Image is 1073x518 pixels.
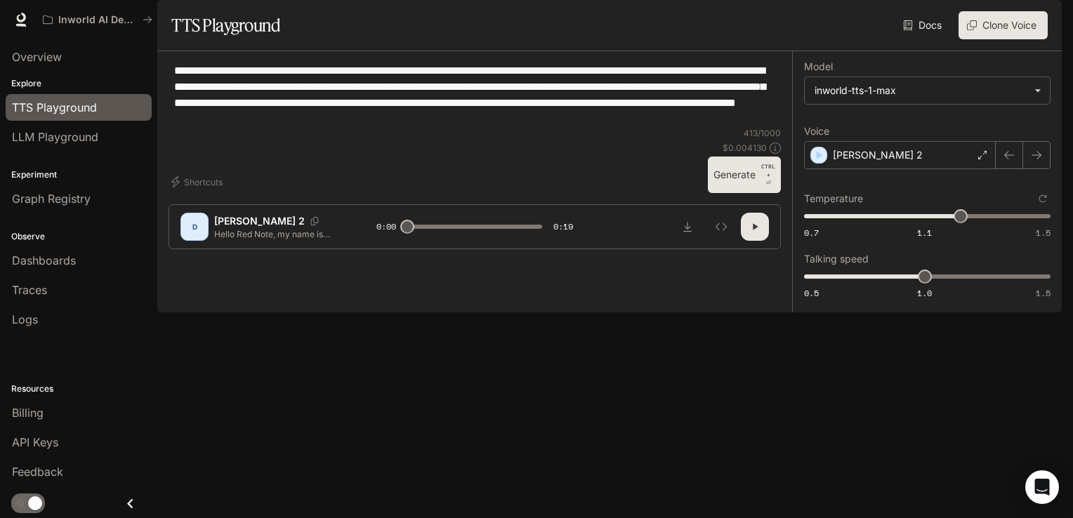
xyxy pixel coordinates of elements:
div: inworld-tts-1-max [815,84,1027,98]
p: Model [804,62,833,72]
button: Clone Voice [959,11,1048,39]
span: 0.5 [804,287,819,299]
div: inworld-tts-1-max [805,77,1050,104]
span: 1.5 [1036,227,1051,239]
button: Shortcuts [169,171,228,193]
button: All workspaces [37,6,159,34]
p: [PERSON_NAME] 2 [833,148,923,162]
button: GenerateCTRL +⏎ [708,157,781,193]
p: $ 0.004130 [723,142,767,154]
p: Voice [804,126,829,136]
p: 413 / 1000 [744,127,781,139]
p: Talking speed [804,254,869,264]
button: Download audio [673,213,702,241]
div: Open Intercom Messenger [1025,470,1059,504]
p: CTRL + [761,162,775,179]
button: Reset to default [1035,191,1051,206]
span: 0:19 [553,220,573,234]
span: 1.0 [917,287,932,299]
span: 0.7 [804,227,819,239]
p: Temperature [804,194,863,204]
button: Copy Voice ID [305,217,324,225]
span: 1.1 [917,227,932,239]
div: D [183,215,206,238]
span: 0:00 [376,220,396,234]
a: Docs [900,11,947,39]
button: Inspect [707,213,735,241]
p: ⏎ [761,162,775,187]
p: Hello Red Note, my name is [PERSON_NAME] and I'm from [GEOGRAPHIC_DATA], [US_STATE] in the [DEMOG... [214,228,343,240]
span: 1.5 [1036,287,1051,299]
p: Inworld AI Demos [58,14,137,26]
h1: TTS Playground [171,11,280,39]
p: [PERSON_NAME] 2 [214,214,305,228]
